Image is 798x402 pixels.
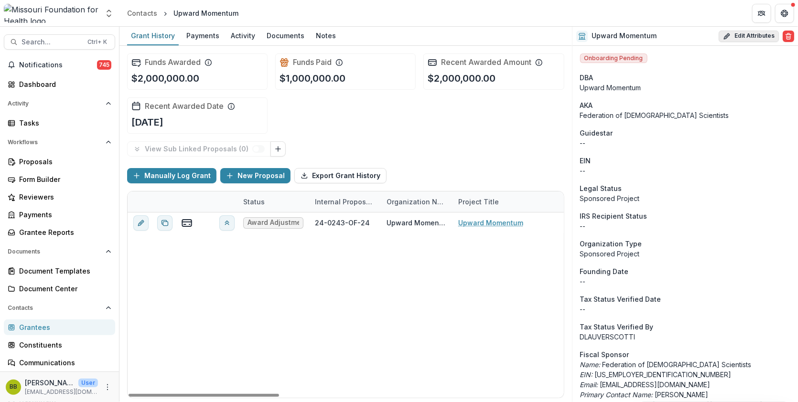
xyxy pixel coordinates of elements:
[580,100,593,110] span: AKA
[145,145,252,153] p: View Sub Linked Proposals ( 0 )
[219,215,235,231] button: View linked parent
[127,27,179,45] a: Grant History
[580,360,601,369] i: Name:
[25,388,98,396] p: [EMAIL_ADDRESS][DOMAIN_NAME]
[19,266,108,276] div: Document Templates
[580,83,790,93] div: Upward Momentum
[97,60,111,70] span: 745
[428,71,496,85] p: $2,000,000.00
[19,340,108,350] div: Constituents
[173,8,238,18] div: Upward Momentum
[19,79,108,89] div: Dashboard
[19,358,108,368] div: Communications
[131,71,199,85] p: $2,000,000.00
[293,58,332,67] h2: Funds Paid
[580,128,613,138] span: Guidestar
[127,29,179,42] div: Grant History
[453,191,572,212] div: Project Title
[381,191,453,212] div: Organization Name
[157,215,173,231] button: Duplicate proposal
[248,219,299,227] span: Award Adjustment
[4,300,115,316] button: Open Contacts
[387,218,447,228] div: Upward Momentum
[775,4,794,23] button: Get Help
[19,210,108,220] div: Payments
[580,166,790,176] div: --
[580,211,647,221] span: IRS Recipient Status
[309,191,381,212] div: Internal Proposal ID
[127,8,157,18] div: Contacts
[4,171,115,187] a: Form Builder
[102,381,113,393] button: More
[86,37,109,47] div: Ctrl + K
[145,58,201,67] h2: Funds Awarded
[580,390,790,400] p: [PERSON_NAME]
[8,100,102,107] span: Activity
[227,27,259,45] a: Activity
[25,378,75,388] p: [PERSON_NAME]
[8,305,102,311] span: Contacts
[580,370,593,379] i: EIN:
[441,58,531,67] h2: Recent Awarded Amount
[4,34,115,50] button: Search...
[580,249,790,259] p: Sponsored Project
[580,276,790,286] div: --
[453,197,505,207] div: Project Title
[580,110,790,120] p: Federation of [DEMOGRAPHIC_DATA] Scientists
[580,73,593,83] span: DBA
[4,355,115,370] a: Communications
[580,138,790,148] div: --
[227,29,259,42] div: Activity
[783,31,794,42] button: Delete
[183,29,223,42] div: Payments
[19,322,108,332] div: Grantees
[458,218,523,228] a: Upward Momentum
[580,381,598,389] i: Email:
[237,191,309,212] div: Status
[4,244,115,259] button: Open Documents
[312,29,340,42] div: Notes
[4,76,115,92] a: Dashboard
[280,71,345,85] p: $1,000,000.00
[4,189,115,205] a: Reviewers
[10,384,17,390] div: Brandy Boyer
[127,141,271,157] button: View Sub Linked Proposals (0)
[145,102,224,111] h2: Recent Awarded Date
[294,168,387,183] button: Export Grant History
[22,38,82,46] span: Search...
[19,157,108,167] div: Proposals
[4,224,115,240] a: Grantee Reports
[381,197,453,207] div: Organization Name
[237,197,270,207] div: Status
[4,57,115,73] button: Notifications745
[270,141,286,157] button: Link Grants
[131,115,163,129] p: [DATE]
[4,263,115,279] a: Document Templates
[102,4,116,23] button: Open entity switcher
[580,156,591,166] p: EIN
[4,319,115,335] a: Grantees
[309,197,381,207] div: Internal Proposal ID
[4,154,115,169] a: Proposals
[123,6,161,20] a: Contacts
[123,6,242,20] nav: breadcrumb
[263,29,308,42] div: Documents
[580,183,622,193] span: Legal Status
[19,284,108,294] div: Document Center
[4,115,115,131] a: Tasks
[312,27,340,45] a: Notes
[580,391,653,399] i: Primary Contact Name:
[580,322,654,332] span: Tax Status Verified By
[19,118,108,128] div: Tasks
[133,215,149,231] button: edit
[4,96,115,111] button: Open Activity
[580,193,790,203] div: Sponsored Project
[4,207,115,222] a: Payments
[315,218,370,228] div: 24-0243-OF-24
[580,266,629,276] span: Founding Date
[719,31,779,42] button: Edit Attributes
[580,221,790,231] div: --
